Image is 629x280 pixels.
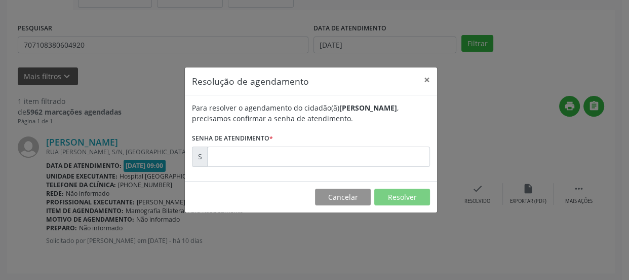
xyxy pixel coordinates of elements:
button: Cancelar [315,189,371,206]
label: Senha de atendimento [192,131,273,147]
b: [PERSON_NAME] [339,103,397,113]
div: S [192,147,208,167]
button: Close [417,67,437,92]
h5: Resolução de agendamento [192,75,309,88]
div: Para resolver o agendamento do cidadão(ã) , precisamos confirmar a senha de atendimento. [192,102,430,124]
button: Resolver [374,189,430,206]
